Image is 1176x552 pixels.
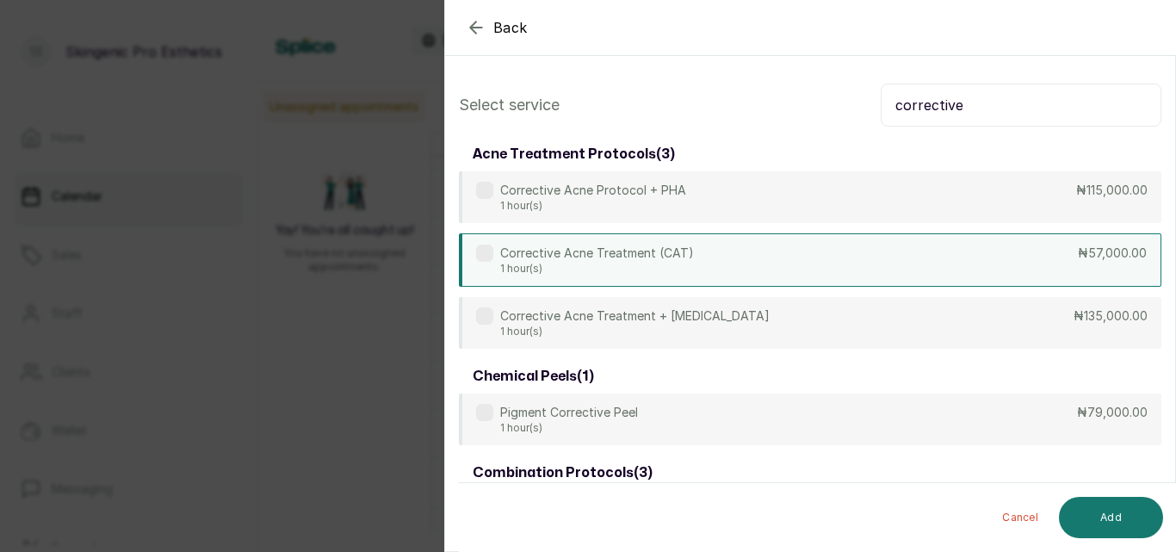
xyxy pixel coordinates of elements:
p: ₦79,000.00 [1077,404,1148,421]
p: 1 hour(s) [500,262,694,276]
p: Corrective Acne Treatment + [MEDICAL_DATA] [500,307,770,325]
button: Cancel [988,497,1052,538]
h3: combination protocols ( 3 ) [473,462,653,483]
p: ₦57,000.00 [1078,245,1147,262]
button: Add [1059,497,1163,538]
p: Select service [459,93,560,117]
p: 1 hour(s) [500,421,638,435]
input: Search. [881,84,1161,127]
p: ₦135,000.00 [1074,307,1148,325]
p: Corrective Acne Protocol + PHA [500,182,686,199]
p: Pigment Corrective Peel [500,404,638,421]
p: 1 hour(s) [500,325,770,338]
p: Corrective Acne Treatment (CAT) [500,245,694,262]
h3: acne treatment protocols ( 3 ) [473,144,675,164]
p: ₦115,000.00 [1076,182,1148,199]
button: Back [466,17,528,38]
span: Back [493,17,528,38]
h3: chemical peels ( 1 ) [473,366,594,387]
p: 1 hour(s) [500,199,686,213]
